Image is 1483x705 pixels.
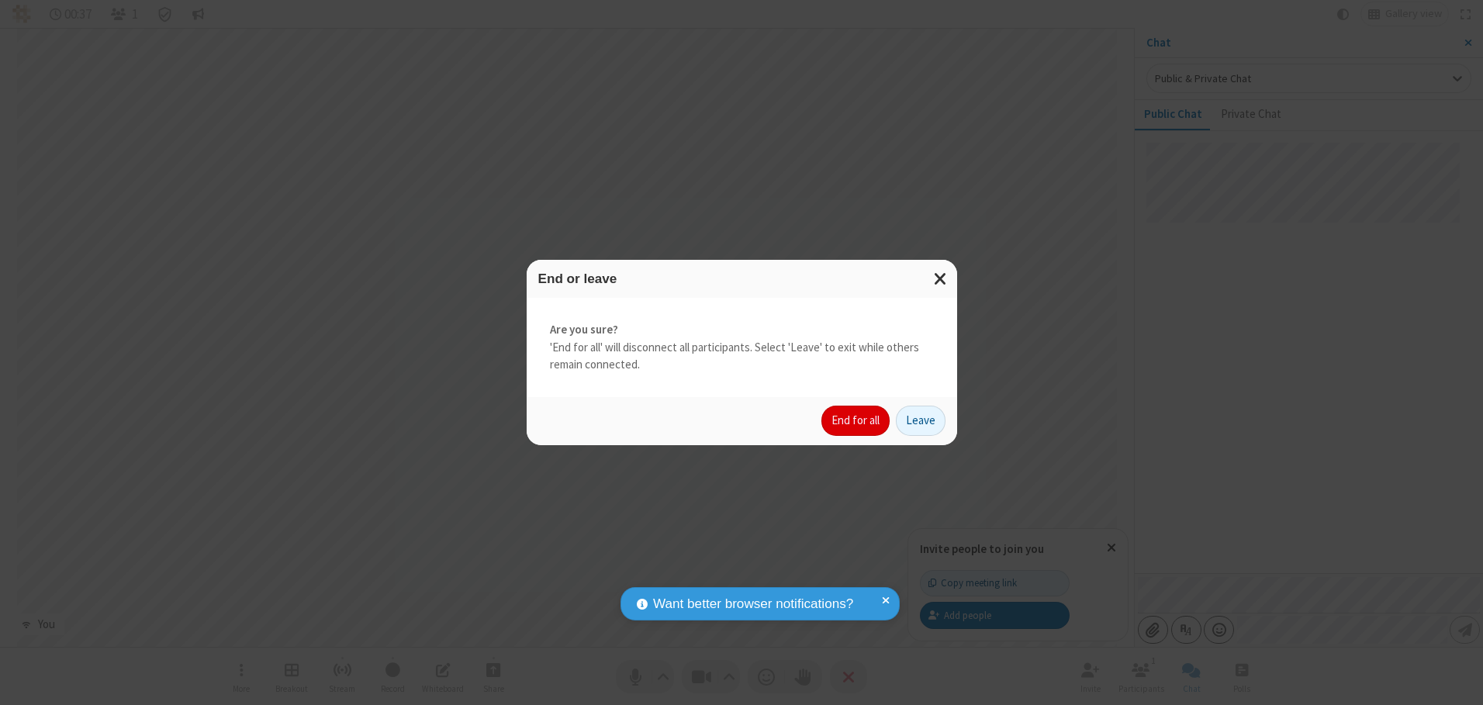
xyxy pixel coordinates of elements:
strong: Are you sure? [550,321,934,339]
span: Want better browser notifications? [653,594,853,614]
button: End for all [821,406,890,437]
div: 'End for all' will disconnect all participants. Select 'Leave' to exit while others remain connec... [527,298,957,397]
h3: End or leave [538,271,945,286]
button: Leave [896,406,945,437]
button: Close modal [925,260,957,298]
